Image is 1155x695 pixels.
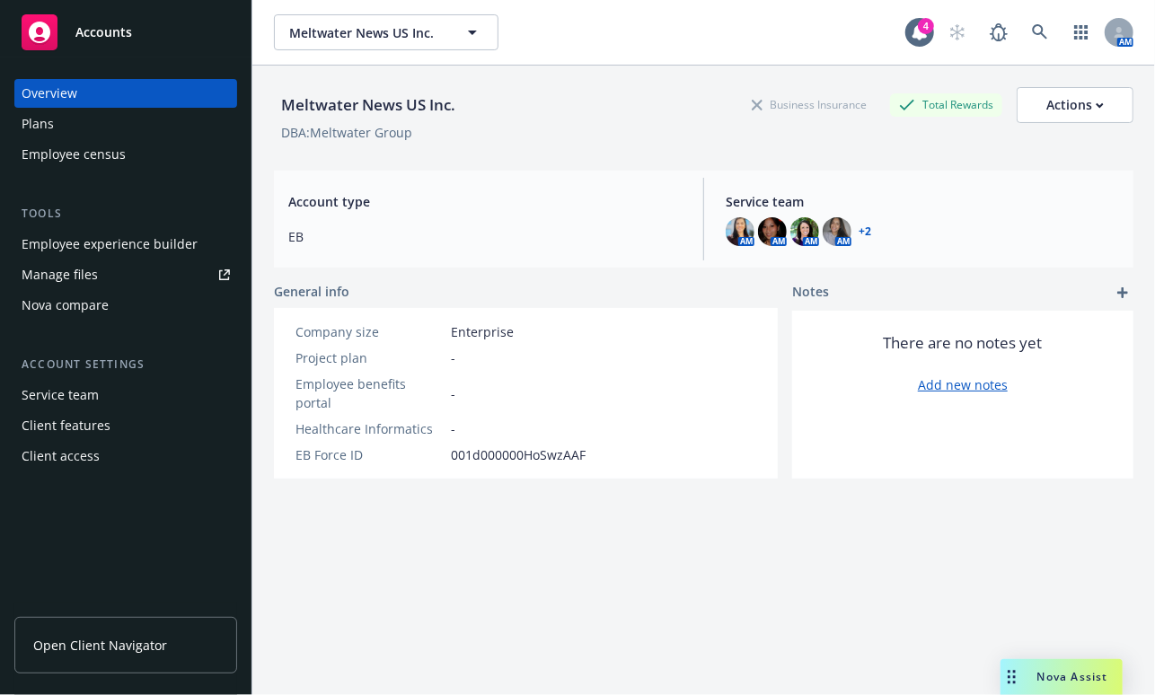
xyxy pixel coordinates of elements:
[1037,669,1108,684] span: Nova Assist
[939,14,975,50] a: Start snowing
[22,79,77,108] div: Overview
[14,205,237,223] div: Tools
[14,7,237,57] a: Accounts
[295,419,444,438] div: Healthcare Informatics
[823,217,851,246] img: photo
[295,348,444,367] div: Project plan
[14,260,237,289] a: Manage files
[295,374,444,412] div: Employee benefits portal
[1046,88,1104,122] div: Actions
[451,348,455,367] span: -
[790,217,819,246] img: photo
[859,226,871,237] a: +2
[274,93,463,117] div: Meltwater News US Inc.
[281,123,412,142] div: DBA: Meltwater Group
[981,14,1017,50] a: Report a Bug
[33,636,167,655] span: Open Client Navigator
[22,140,126,169] div: Employee census
[451,322,514,341] span: Enterprise
[1001,659,1123,695] button: Nova Assist
[14,79,237,108] a: Overview
[14,356,237,374] div: Account settings
[22,291,109,320] div: Nova compare
[14,140,237,169] a: Employee census
[288,192,682,211] span: Account type
[1017,87,1133,123] button: Actions
[884,332,1043,354] span: There are no notes yet
[890,93,1002,116] div: Total Rewards
[918,18,934,34] div: 4
[274,282,349,301] span: General info
[14,381,237,409] a: Service team
[14,442,237,471] a: Client access
[22,411,110,440] div: Client features
[726,192,1119,211] span: Service team
[451,419,455,438] span: -
[1022,14,1058,50] a: Search
[1001,659,1023,695] div: Drag to move
[14,230,237,259] a: Employee experience builder
[289,23,445,42] span: Meltwater News US Inc.
[14,411,237,440] a: Client features
[726,217,754,246] img: photo
[14,291,237,320] a: Nova compare
[75,25,132,40] span: Accounts
[22,110,54,138] div: Plans
[758,217,787,246] img: photo
[451,445,586,464] span: 001d000000HoSwzAAF
[918,375,1008,394] a: Add new notes
[451,384,455,403] span: -
[1063,14,1099,50] a: Switch app
[22,381,99,409] div: Service team
[22,260,98,289] div: Manage files
[743,93,876,116] div: Business Insurance
[274,14,498,50] button: Meltwater News US Inc.
[14,110,237,138] a: Plans
[295,445,444,464] div: EB Force ID
[288,227,682,246] span: EB
[295,322,444,341] div: Company size
[22,442,100,471] div: Client access
[22,230,198,259] div: Employee experience builder
[1112,282,1133,304] a: add
[792,282,829,304] span: Notes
